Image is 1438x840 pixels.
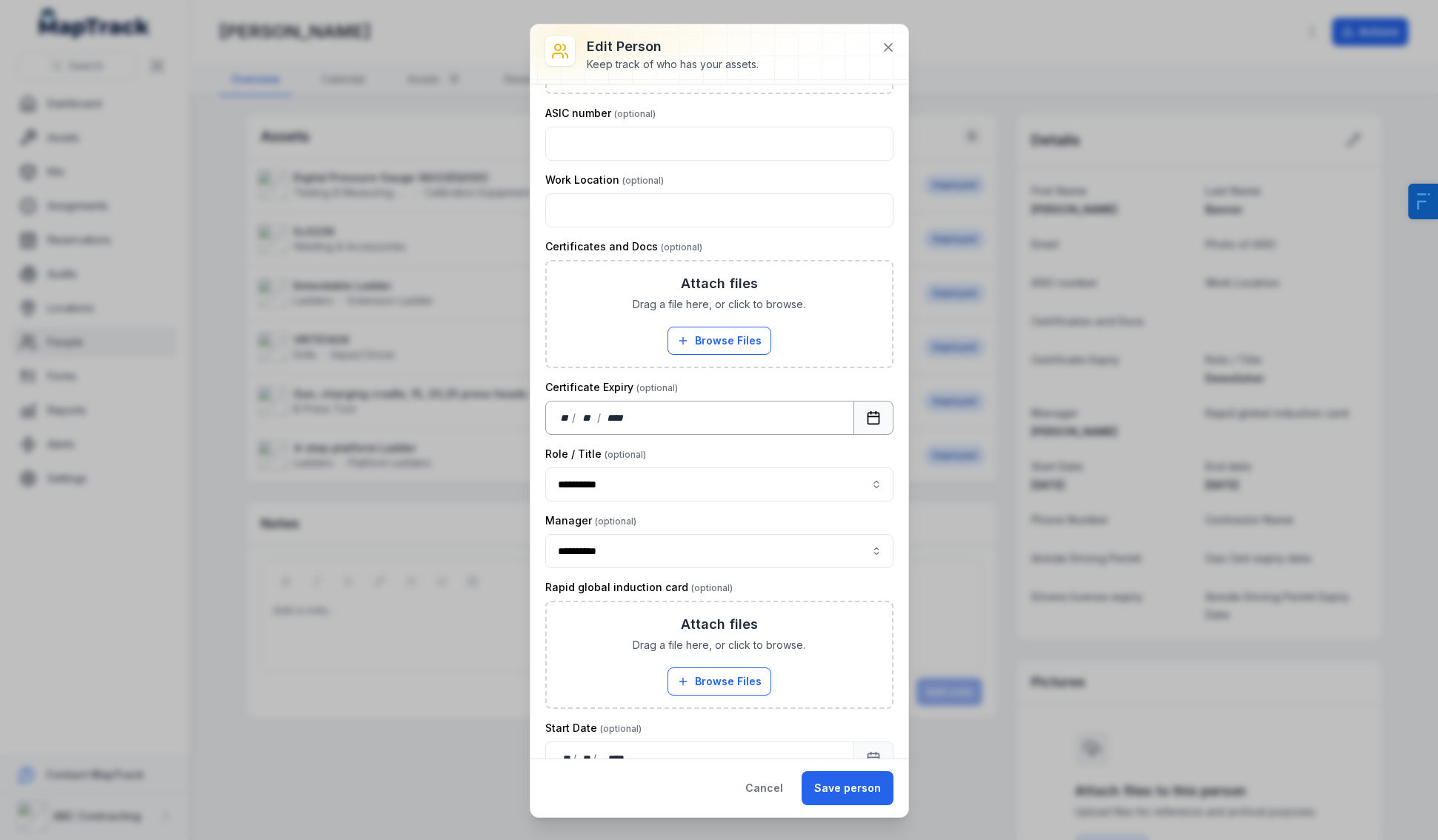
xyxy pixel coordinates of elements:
label: Role / Title [545,447,646,461]
div: day, [558,410,573,425]
div: / [572,410,577,425]
label: Certificate Expiry [545,380,678,395]
div: / [597,410,602,425]
label: Manager [545,513,636,528]
div: month, [578,751,593,766]
label: Rapid global induction card [545,580,733,595]
div: / [573,751,578,766]
input: person-edit:cf[3b9ca4db-3162-4fe0-8b42-bb8c927ca258]-label [545,467,893,501]
label: ASIC number [545,106,656,121]
div: year, [602,410,630,425]
span: Drag a file here, or click to browse. [633,297,805,312]
button: Calendar [853,401,893,435]
button: Calendar [853,741,893,776]
label: Certificates and Docs [545,239,702,254]
h3: Attach files [681,273,758,294]
div: year, [598,751,626,766]
div: Keep track of who has your assets. [587,57,759,72]
button: Save person [802,771,893,805]
h3: Attach files [681,614,758,635]
input: person-edit:cf[5d30661b-060f-4d07-988b-11e28d5aeb75]-label [545,534,893,568]
span: Drag a file here, or click to browse. [633,638,805,653]
div: day, [558,751,573,766]
button: Cancel [733,771,796,805]
label: Start Date [545,721,642,736]
h3: Edit person [587,36,759,57]
label: Work Location [545,173,664,187]
div: month, [577,410,597,425]
div: / [593,751,598,766]
button: Browse Files [668,667,771,696]
button: Browse Files [668,327,771,355]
